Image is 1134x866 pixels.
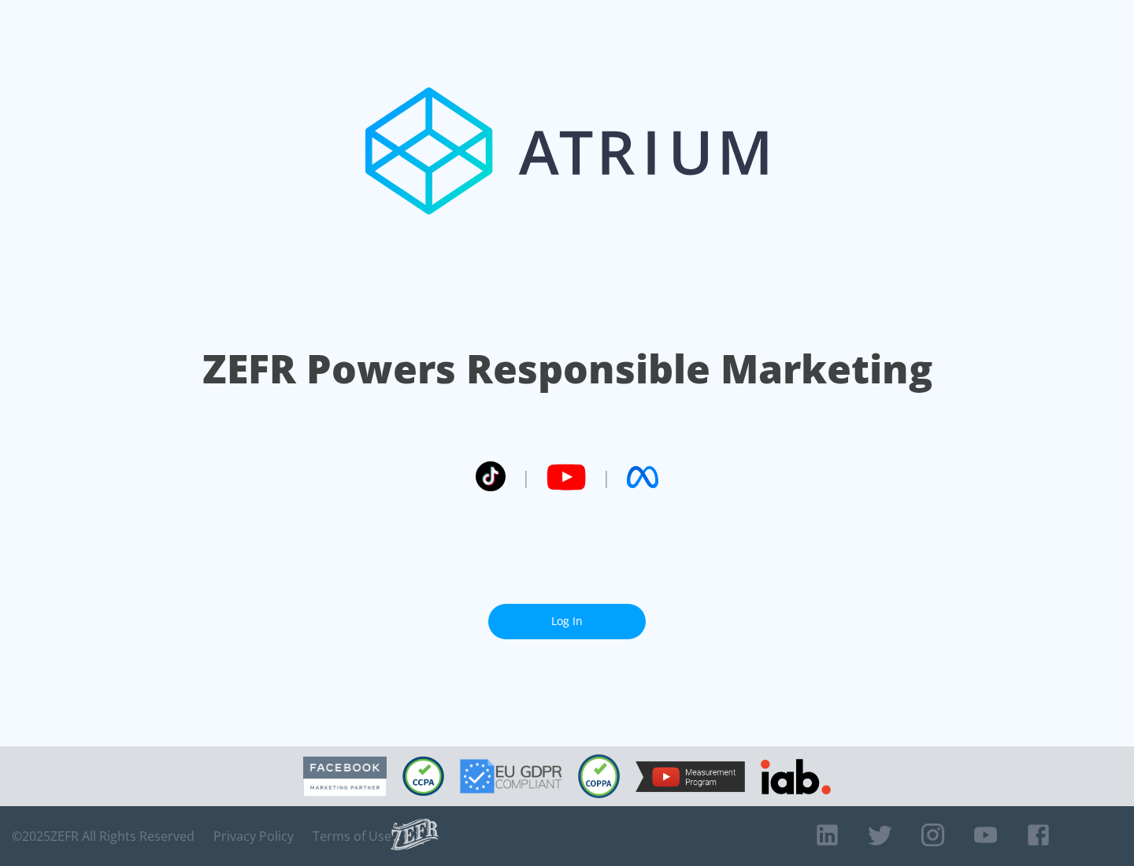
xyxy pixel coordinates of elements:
img: COPPA Compliant [578,754,620,798]
a: Terms of Use [313,828,391,844]
img: CCPA Compliant [402,757,444,796]
img: GDPR Compliant [460,759,562,794]
span: © 2025 ZEFR All Rights Reserved [12,828,195,844]
span: | [521,465,531,489]
img: IAB [761,759,831,794]
h1: ZEFR Powers Responsible Marketing [202,342,932,396]
span: | [602,465,611,489]
img: YouTube Measurement Program [636,761,745,792]
a: Log In [488,604,646,639]
img: Facebook Marketing Partner [303,757,387,797]
a: Privacy Policy [213,828,294,844]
